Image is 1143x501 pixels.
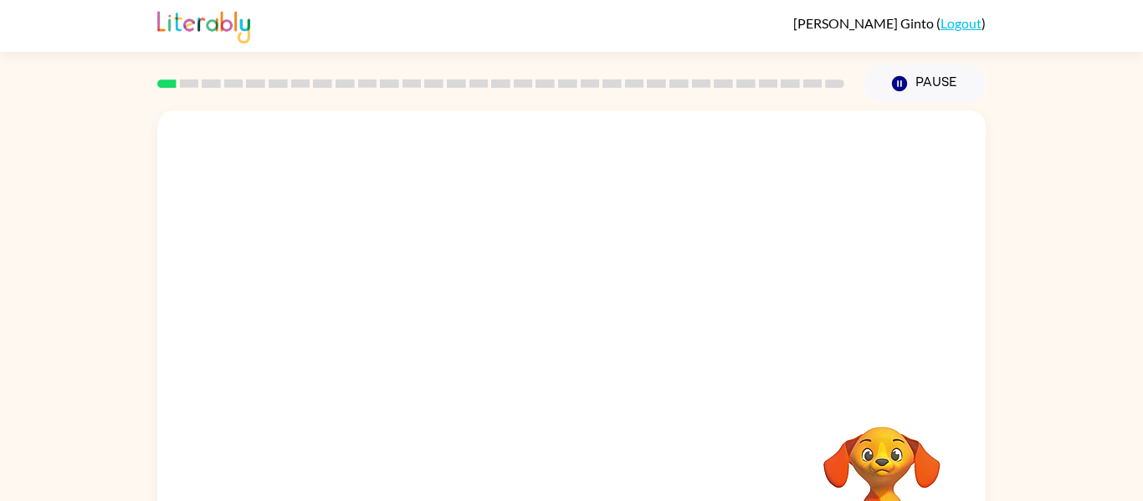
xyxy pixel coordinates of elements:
span: [PERSON_NAME] Ginto [793,15,936,31]
button: Pause [864,64,986,103]
img: Literably [157,7,250,43]
a: Logout [941,15,982,31]
div: ( ) [793,15,986,31]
